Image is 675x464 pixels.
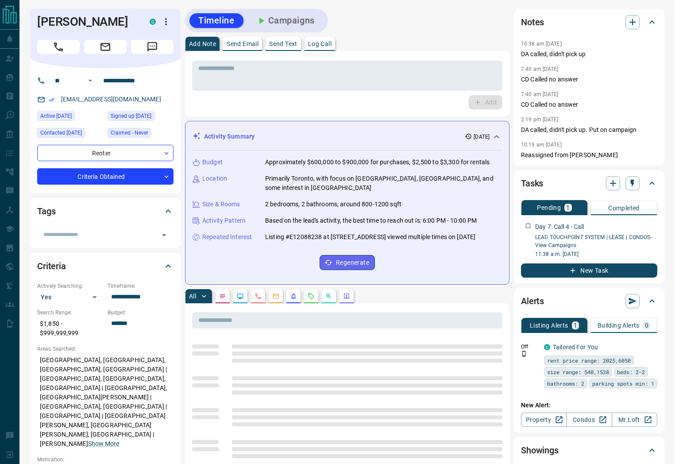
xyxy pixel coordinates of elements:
[37,353,174,451] p: [GEOGRAPHIC_DATA], [GEOGRAPHIC_DATA], [GEOGRAPHIC_DATA], [GEOGRAPHIC_DATA] | [GEOGRAPHIC_DATA], [...
[608,205,640,211] p: Completed
[202,174,227,183] p: Location
[290,293,297,300] svg: Listing Alerts
[37,204,55,218] h2: Tags
[272,293,279,300] svg: Emails
[269,41,297,47] p: Send Text
[131,40,174,54] span: Message
[189,41,216,47] p: Add Note
[547,379,584,388] span: bathrooms: 2
[547,356,631,365] span: rent price range: 2025,6050
[150,19,156,25] div: condos.ca
[37,345,174,353] p: Areas Searched:
[521,176,543,190] h2: Tasks
[537,205,561,211] p: Pending
[521,100,657,109] p: CD Called no answer
[612,413,657,427] a: Mr.Loft
[574,322,577,329] p: 1
[111,128,148,137] span: Claimed - Never
[37,111,103,124] div: Thu Sep 11 2025
[108,111,174,124] div: Sun Mar 27 2016
[343,293,350,300] svg: Agent Actions
[37,15,136,29] h1: [PERSON_NAME]
[37,290,103,304] div: Yes
[521,401,657,410] p: New Alert:
[521,12,657,33] div: Notes
[37,456,174,464] p: Motivation:
[474,133,490,141] p: [DATE]
[202,200,240,209] p: Size & Rooms
[308,41,332,47] p: Log Call
[37,317,103,340] p: $1,850 - $999,999,999
[37,145,174,161] div: Renter
[521,41,562,47] p: 10:38 am [DATE]
[202,232,252,242] p: Repeated Interest
[265,216,477,225] p: Based on the lead's activity, the best time to reach out is: 6:00 PM - 10:00 PM
[61,96,161,103] a: [EMAIL_ADDRESS][DOMAIN_NAME]
[592,379,654,388] span: parking spots min: 1
[219,293,226,300] svg: Notes
[521,75,657,84] p: CD Called no answer
[40,128,82,137] span: Contacted [DATE]
[521,294,544,308] h2: Alerts
[108,282,174,290] p: Timeframe:
[566,205,570,211] p: 1
[521,151,657,160] p: Reassigned from [PERSON_NAME]
[265,232,475,242] p: Listing #E12088238 at [STREET_ADDRESS] viewed multiple times on [DATE]
[189,293,196,299] p: All
[37,282,103,290] p: Actively Searching:
[521,263,657,278] button: New Task
[193,128,502,145] div: Activity Summary[DATE]
[521,343,539,351] p: Off
[521,290,657,312] div: Alerts
[521,91,559,97] p: 7:40 am [DATE]
[566,413,612,427] a: Condos
[237,293,244,300] svg: Lead Browsing Activity
[521,443,559,457] h2: Showings
[189,13,243,28] button: Timeline
[535,250,657,258] p: 11:38 a.m. [DATE]
[521,440,657,461] div: Showings
[37,40,80,54] span: Call
[521,15,544,29] h2: Notes
[308,293,315,300] svg: Requests
[204,132,255,141] p: Activity Summary
[521,173,657,194] div: Tasks
[521,66,559,72] p: 7:40 am [DATE]
[320,255,375,270] button: Regenerate
[227,41,258,47] p: Send Email
[111,112,151,120] span: Signed up [DATE]
[544,344,550,350] div: condos.ca
[37,255,174,277] div: Criteria
[325,293,332,300] svg: Opportunities
[202,158,223,167] p: Budget
[247,13,324,28] button: Campaigns
[108,309,174,317] p: Budget:
[37,309,103,317] p: Search Range:
[598,322,640,329] p: Building Alerts
[521,116,559,123] p: 2:19 pm [DATE]
[547,367,609,376] span: size range: 540,1538
[521,50,657,59] p: DA called, didn't pick up
[49,97,55,103] svg: Email Verified
[202,216,246,225] p: Activity Pattern
[530,322,568,329] p: Listing Alerts
[645,322,648,329] p: 0
[521,125,657,135] p: DA called, didn't pick up. Put on campaign
[37,201,174,222] div: Tags
[40,112,72,120] span: Active [DATE]
[255,293,262,300] svg: Calls
[37,128,103,140] div: Sun Sep 14 2025
[535,222,584,232] p: Day 7: Call 4 - Call
[85,75,96,86] button: Open
[535,234,652,248] a: LEAD TOUCHPOINT SYSTEM | LEASE | CONDOS- View Campaigns
[88,439,119,449] button: Show More
[265,200,401,209] p: 2 bedrooms, 2 bathrooms, around 800-1200 sqft
[265,174,502,193] p: Primarily Toronto, with focus on [GEOGRAPHIC_DATA], [GEOGRAPHIC_DATA], and some interest in [GEOG...
[521,142,562,148] p: 10:19 am [DATE]
[37,259,66,273] h2: Criteria
[265,158,490,167] p: Approximately $600,000 to $900,000 for purchases, $2,500 to $3,300 for rentals
[553,344,598,351] a: Tailored For You
[521,351,527,357] svg: Push Notification Only
[37,168,174,185] div: Criteria Obtained
[617,367,645,376] span: beds: 2-2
